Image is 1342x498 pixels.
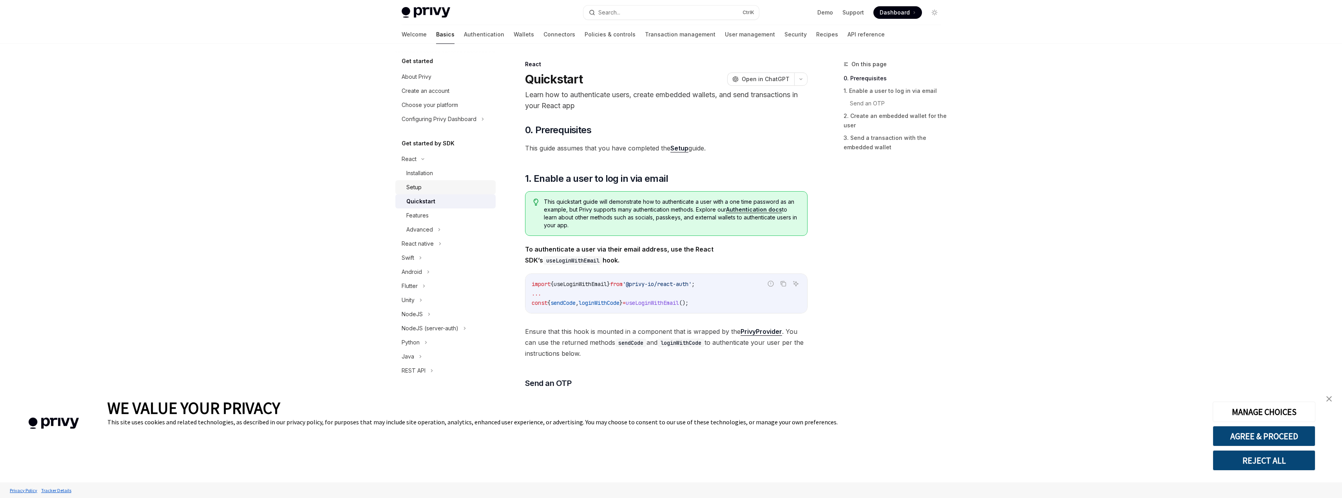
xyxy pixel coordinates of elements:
[436,25,455,44] a: Basics
[725,25,775,44] a: User management
[726,206,782,213] a: Authentication docs
[532,290,541,297] span: ...
[8,484,39,497] a: Privacy Policy
[525,378,572,389] span: Send an OTP
[743,9,754,16] span: Ctrl K
[844,85,947,97] a: 1. Enable a user to log in via email
[533,199,539,206] svg: Tip
[532,281,551,288] span: import
[598,8,620,17] div: Search...
[395,194,496,208] a: Quickstart
[741,328,782,336] a: PrivyProvider
[766,279,776,289] button: Report incorrect code
[816,25,838,44] a: Recipes
[406,225,433,234] div: Advanced
[679,299,688,306] span: ();
[742,75,790,83] span: Open in ChatGPT
[402,139,455,148] h5: Get started by SDK
[402,154,417,164] div: React
[402,7,450,18] img: light logo
[406,168,433,178] div: Installation
[402,25,427,44] a: Welcome
[402,86,449,96] div: Create an account
[395,70,496,84] a: About Privy
[880,9,910,16] span: Dashboard
[623,299,626,306] span: =
[551,299,576,306] span: sendCode
[615,339,647,347] code: sendCode
[727,72,794,86] button: Open in ChatGPT
[525,326,808,359] span: Ensure that this hook is mounted in a component that is wrapped by the . You can use the returned...
[12,406,96,440] img: company logo
[395,84,496,98] a: Create an account
[607,281,610,288] span: }
[525,72,583,86] h1: Quickstart
[525,124,591,136] span: 0. Prerequisites
[402,239,434,248] div: React native
[842,9,864,16] a: Support
[848,25,885,44] a: API reference
[107,398,280,418] span: WE VALUE YOUR PRIVACY
[544,198,799,229] span: This quickstart guide will demonstrate how to authenticate a user with a one time password as an ...
[464,25,504,44] a: Authentication
[626,299,679,306] span: useLoginWithEmail
[791,279,801,289] button: Ask AI
[610,281,623,288] span: from
[402,253,414,263] div: Swift
[623,281,692,288] span: '@privy-io/react-auth'
[583,5,759,20] button: Search...CtrlK
[395,180,496,194] a: Setup
[576,299,579,306] span: ,
[402,100,458,110] div: Choose your platform
[39,484,73,497] a: Tracker Details
[585,25,636,44] a: Policies & controls
[402,310,423,319] div: NodeJS
[844,110,947,132] a: 2. Create an embedded wallet for the user
[1213,402,1315,422] button: MANAGE CHOICES
[525,172,668,185] span: 1. Enable a user to log in via email
[850,97,947,110] a: Send an OTP
[579,299,619,306] span: loginWithCode
[928,6,941,19] button: Toggle dark mode
[1321,391,1337,407] a: close banner
[402,295,415,305] div: Unity
[547,299,551,306] span: {
[395,98,496,112] a: Choose your platform
[543,25,575,44] a: Connectors
[1213,426,1315,446] button: AGREE & PROCEED
[551,281,554,288] span: {
[402,352,414,361] div: Java
[851,60,887,69] span: On this page
[402,366,426,375] div: REST API
[402,56,433,66] h5: Get started
[406,183,422,192] div: Setup
[525,60,808,68] div: React
[525,245,714,264] strong: To authenticate a user via their email address, use the React SDK’s hook.
[670,144,688,152] a: Setup
[402,338,420,347] div: Python
[1213,450,1315,471] button: REJECT ALL
[532,299,547,306] span: const
[778,279,788,289] button: Copy the contents from the code block
[107,418,1201,426] div: This site uses cookies and related technologies, as described in our privacy policy, for purposes...
[844,72,947,85] a: 0. Prerequisites
[657,339,705,347] code: loginWithCode
[395,208,496,223] a: Features
[784,25,807,44] a: Security
[619,299,623,306] span: }
[817,9,833,16] a: Demo
[554,281,607,288] span: useLoginWithEmail
[402,324,458,333] div: NodeJS (server-auth)
[525,143,808,154] span: This guide assumes that you have completed the guide.
[1326,396,1332,402] img: close banner
[406,211,429,220] div: Features
[543,256,603,265] code: useLoginWithEmail
[645,25,715,44] a: Transaction management
[402,72,431,81] div: About Privy
[873,6,922,19] a: Dashboard
[406,197,435,206] div: Quickstart
[402,281,418,291] div: Flutter
[525,89,808,111] p: Learn how to authenticate users, create embedded wallets, and send transactions in your React app
[692,281,695,288] span: ;
[514,25,534,44] a: Wallets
